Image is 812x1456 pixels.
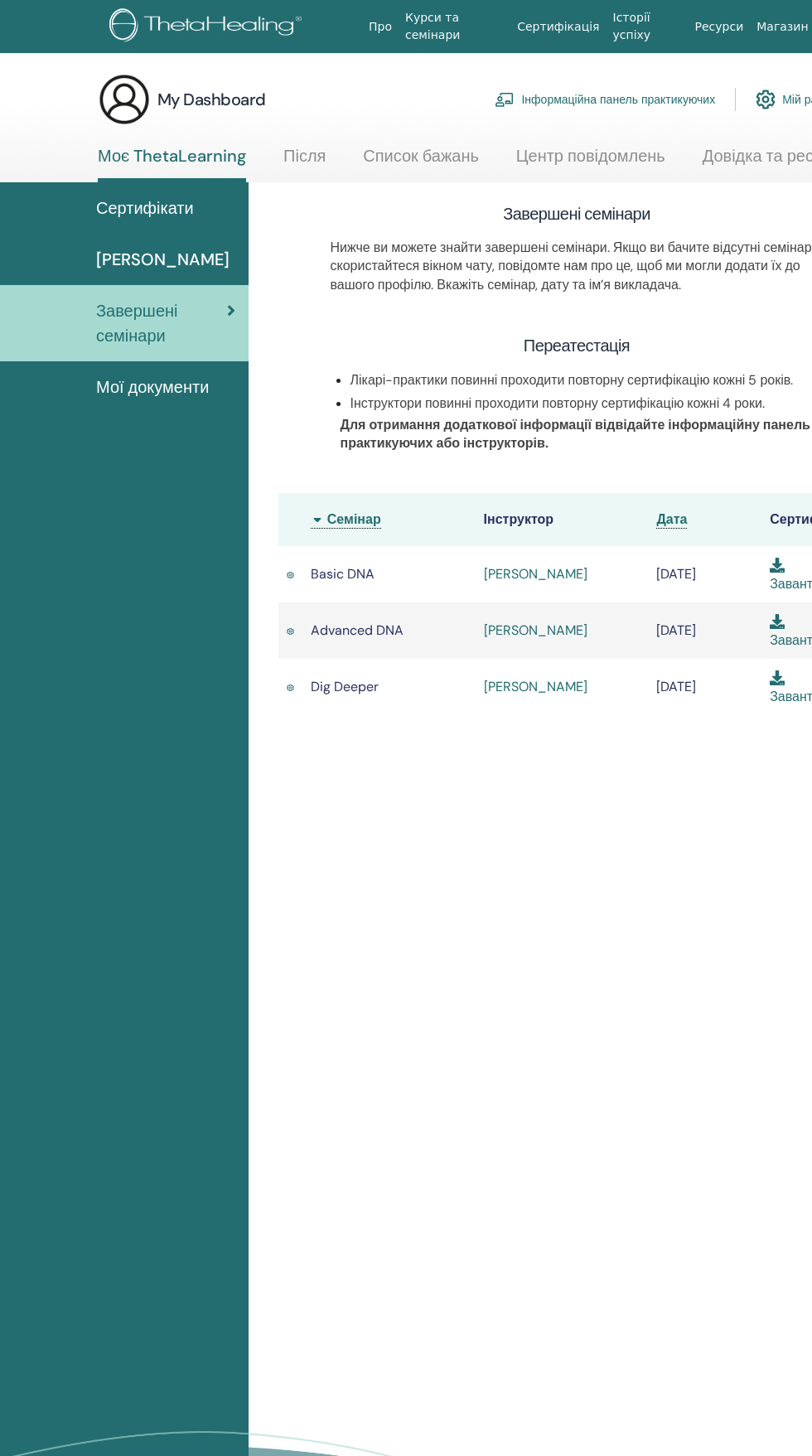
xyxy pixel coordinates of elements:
a: Курси та семінари [399,2,510,51]
span: Advanced DNA [311,622,404,639]
a: Список бажань [363,146,479,178]
img: download.svg [770,614,785,629]
td: [DATE] [648,546,761,602]
a: Моє ThetaLearning [98,146,246,182]
img: Active Certificate [287,683,294,694]
img: download.svg [770,558,785,573]
span: Дата [656,510,687,528]
a: Дата [656,510,687,529]
td: [DATE] [648,659,761,715]
img: Active Certificate [287,570,294,581]
th: Інструктор [476,493,649,546]
span: Сертифікати [96,196,194,220]
span: [PERSON_NAME] [96,247,230,272]
b: Для отримання додаткової інформації відвідайте інформаційну панель практикуючих або інструкторів. [341,416,810,452]
a: [PERSON_NAME] [484,678,587,695]
span: Dig Deeper [311,678,379,695]
img: logo.png [109,8,307,46]
a: Про [362,12,399,42]
h3: Завершені семінари [503,202,650,225]
a: Центр повідомлень [516,146,665,178]
span: Завершені семінари [96,298,227,348]
a: Історії успіху [607,2,689,51]
a: [PERSON_NAME] [484,565,587,583]
a: Сертифікація [510,12,606,42]
span: Мої документи [96,375,209,399]
img: Active Certificate [287,626,294,637]
a: Після [283,146,326,178]
h3: My Dashboard [157,88,266,111]
h3: Переатестація [524,334,630,357]
img: generic-user-icon.jpg [98,73,151,126]
img: chalkboard-teacher.svg [495,92,515,107]
img: download.svg [770,670,785,685]
img: cog.svg [756,85,776,114]
span: Basic DNA [311,565,375,583]
a: Ресурси [689,12,751,42]
a: [PERSON_NAME] [484,622,587,639]
a: Інформаційна панель практикуючих [495,81,715,118]
td: [DATE] [648,602,761,659]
